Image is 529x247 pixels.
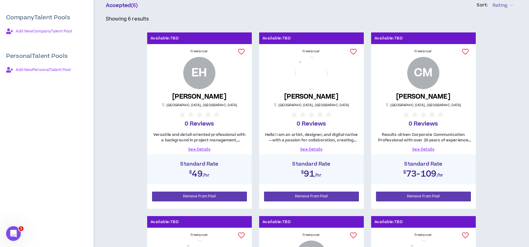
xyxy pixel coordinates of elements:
h2: $91 [262,167,361,178]
div: Freelancer [376,233,471,238]
span: /hr [437,172,444,178]
span: star [188,112,194,118]
p: Hello! I am an artist, designer, and digital native—with a passion for collaboration, creating en... [264,132,359,143]
div: Freelancer [152,233,247,238]
div: Emilee H. [183,57,215,89]
p: Results-driven Corporate Communication Professional with over 20 years of experience helping orga... [376,132,471,143]
p: [GEOGRAPHIC_DATA] , [GEOGRAPHIC_DATA] [386,103,461,107]
span: star [412,112,418,118]
p: 0 Reviews [185,120,214,128]
p: Available: TBD [263,36,291,41]
span: Remove from Pool [295,193,328,199]
p: Available: TBD [151,36,179,41]
span: ( 6 ) [131,2,138,9]
div: Carolyn M. [407,57,439,89]
a: See Details [376,147,471,152]
h4: Standard Rate [150,161,249,167]
span: Add New Personal Talent Pool [16,67,71,72]
div: Freelancer [264,233,359,238]
p: [GEOGRAPHIC_DATA] , [GEOGRAPHIC_DATA] [162,103,237,107]
div: CM [414,68,432,78]
p: [GEOGRAPHIC_DATA] , [GEOGRAPHIC_DATA] [274,103,349,107]
button: Add NewPersonalTalent Pool [6,65,71,74]
span: Remove from Pool [183,193,216,199]
button: Remove from Pool [264,192,359,201]
span: Remove from Pool [407,193,440,199]
span: star [196,112,203,118]
h5: [PERSON_NAME] [396,93,450,100]
span: star [179,112,185,118]
span: 1 [19,226,24,231]
p: Showing 6 results [106,15,149,23]
span: star [291,112,297,118]
img: Yzh9lAGMKqaTUBKsOYhWwI0caFBBySsNYwa87Gai.png [295,57,327,89]
h2: $49 [150,167,249,178]
h5: [PERSON_NAME] [172,93,226,100]
h4: Standard Rate [374,161,473,167]
p: Company Talent Pools [6,13,88,22]
p: Available: TBD [374,219,403,225]
p: Accepted [106,2,138,9]
span: /hr [315,172,322,178]
span: star [403,112,409,118]
span: Rating [493,1,513,10]
button: 0 Reviews [403,110,444,128]
span: /hr [203,172,210,178]
button: Remove from Pool [152,192,247,201]
div: EH [192,68,207,78]
span: star [308,112,315,118]
span: star [438,112,444,118]
span: star [205,112,211,118]
h5: [PERSON_NAME] [284,93,338,100]
div: Freelancer [152,49,247,54]
button: 0 Reviews [179,110,220,128]
div: Freelancer [376,49,471,54]
p: 0 Reviews [297,120,326,128]
p: Available: TBD [151,219,179,225]
span: star [326,112,332,118]
div: Freelancer [264,49,359,54]
button: Add NewCompanyTalent Pool [6,27,72,36]
span: Add New Company Talent Pool [16,29,72,34]
a: See Details [152,147,247,152]
span: star [300,112,306,118]
p: Personal Talent Pools [6,52,88,61]
span: star [214,112,220,118]
h4: Standard Rate [262,161,361,167]
span: star [317,112,323,118]
p: Versatile and detail-oriented professional with a background in project management, customer serv... [152,132,247,143]
p: 0 Reviews [409,120,438,128]
p: Available: TBD [374,36,403,41]
button: 0 Reviews [291,110,332,128]
h2: $73-109 [374,167,473,178]
span: star [429,112,435,118]
button: Remove from Pool [376,192,471,201]
p: Available: TBD [263,219,291,225]
span: star [420,112,427,118]
p: Sort: [477,2,488,9]
iframe: Intercom live chat [6,226,21,241]
a: See Details [264,147,359,152]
